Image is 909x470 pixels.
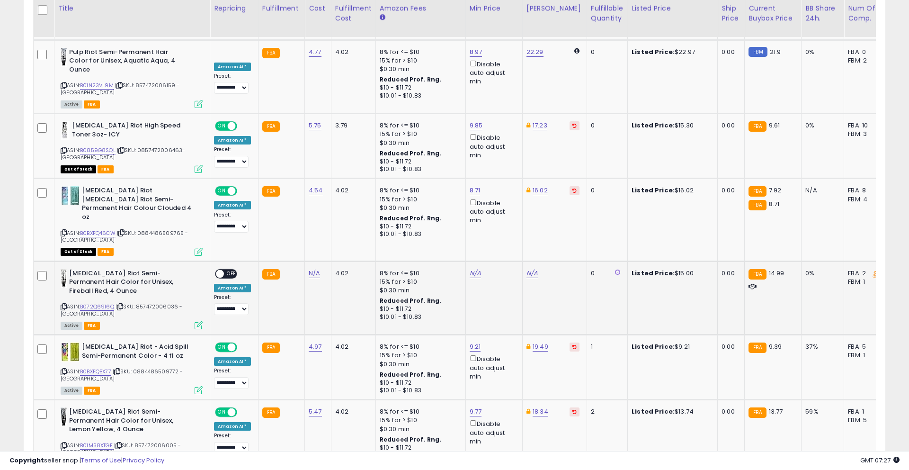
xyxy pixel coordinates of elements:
div: seller snap | | [9,456,164,465]
div: $0.30 min [380,204,458,212]
span: ON [216,343,228,352]
div: Amazon Fees [380,3,462,13]
div: 0% [805,121,837,130]
div: 2 [591,407,620,416]
a: 18.34 [533,407,548,416]
div: $10.01 - $10.83 [380,387,458,395]
b: Reduced Prof. Rng. [380,149,442,157]
img: 51kaU0vmN6L._SL40_.jpg [61,186,80,205]
span: 9.61 [769,121,780,130]
div: 15% for > $10 [380,351,458,360]
div: FBM: 5 [848,416,879,425]
a: Privacy Policy [123,456,164,465]
div: Amazon AI * [214,201,251,209]
a: Terms of Use [81,456,121,465]
div: $10.01 - $10.83 [380,92,458,100]
span: OFF [236,408,251,416]
div: Preset: [214,433,251,454]
div: 0.00 [722,407,737,416]
div: Fulfillment Cost [335,3,372,23]
div: FBM: 2 [848,56,879,65]
div: ASIN: [61,407,203,467]
span: OFF [236,343,251,352]
div: 4.02 [335,269,368,278]
div: $10 - $11.72 [380,305,458,313]
div: FBM: 1 [848,351,879,360]
div: 37% [805,343,837,351]
div: FBA: 0 [848,48,879,56]
b: [MEDICAL_DATA] Riot Semi-Permanent Hair Color for Unisex, Lemon Yellow, 4 Ounce [69,407,184,436]
a: 4.54 [309,186,323,195]
div: 8% for <= $10 [380,343,458,351]
div: $10.01 - $10.83 [380,165,458,173]
span: FBA [98,165,114,173]
a: 9.21 [470,342,481,352]
div: Listed Price [632,3,713,13]
b: Listed Price: [632,47,675,56]
a: N/A [309,269,320,278]
span: 21.9 [770,47,781,56]
div: $10.01 - $10.83 [380,313,458,321]
span: FBA [84,100,100,108]
div: 0 [591,121,620,130]
div: 0.00 [722,269,737,278]
div: $13.74 [632,407,710,416]
div: Ship Price [722,3,740,23]
div: FBM: 1 [848,278,879,286]
div: $9.21 [632,343,710,351]
span: FBA [98,248,114,256]
span: 13.77 [769,407,783,416]
b: Reduced Prof. Rng. [380,214,442,222]
div: 0% [805,48,837,56]
small: FBA [262,269,280,280]
span: | SKU: 857472006159 - [GEOGRAPHIC_DATA] [61,81,179,96]
b: Pulp Riot Semi-Permanent Hair Color for Unisex, Aquatic Aqua, 4 Ounce [69,48,184,77]
div: $0.30 min [380,360,458,369]
small: FBA [749,186,766,197]
b: Listed Price: [632,121,675,130]
div: ASIN: [61,186,203,254]
div: 0 [591,186,620,195]
b: Reduced Prof. Rng. [380,435,442,443]
div: Amazon AI * [214,284,251,292]
a: N/A [470,269,481,278]
div: 0 [591,269,620,278]
div: Disable auto adjust min [470,418,515,446]
span: All listings currently available for purchase on Amazon [61,387,82,395]
div: 15% for > $10 [380,278,458,286]
b: Listed Price: [632,186,675,195]
div: FBA: 5 [848,343,879,351]
b: Reduced Prof. Rng. [380,297,442,305]
div: 0 [591,48,620,56]
div: FBM: 3 [848,130,879,138]
small: FBA [749,121,766,132]
span: OFF [236,187,251,195]
div: 3.79 [335,121,368,130]
div: $22.97 [632,48,710,56]
div: Amazon AI * [214,63,251,71]
b: Listed Price: [632,407,675,416]
div: Disable auto adjust min [470,59,515,86]
div: 15% for > $10 [380,56,458,65]
div: 15% for > $10 [380,416,458,425]
div: Fulfillment [262,3,301,13]
b: [MEDICAL_DATA] Riot - Acid Spill Semi-Permanent Color - 4 fl oz [82,343,197,362]
span: ON [216,122,228,130]
img: 41fo4w79N6L._SL40_.jpg [61,407,67,426]
a: B072Q6916Q [80,303,114,311]
div: Preset: [214,212,251,233]
div: $15.00 [632,269,710,278]
small: FBA [262,48,280,58]
span: ON [216,187,228,195]
div: Amazon AI * [214,357,251,366]
span: All listings that are currently out of stock and unavailable for purchase on Amazon [61,165,96,173]
span: 7.92 [769,186,782,195]
div: Fulfillable Quantity [591,3,624,23]
small: FBA [262,407,280,418]
div: 0.00 [722,186,737,195]
small: FBA [749,269,766,280]
span: All listings that are currently out of stock and unavailable for purchase on Amazon [61,248,96,256]
div: 0.00 [722,48,737,56]
span: ON [216,408,228,416]
div: $0.30 min [380,425,458,434]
